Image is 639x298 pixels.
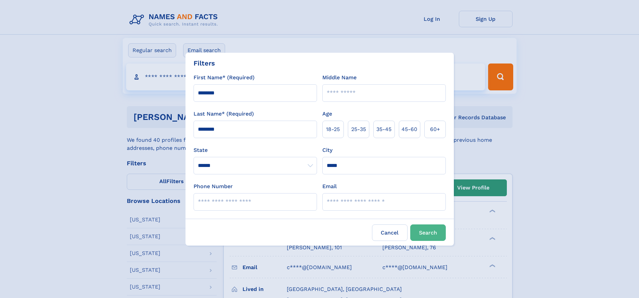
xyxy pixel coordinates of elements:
[410,224,446,241] button: Search
[376,125,391,133] span: 35‑45
[402,125,417,133] span: 45‑60
[430,125,440,133] span: 60+
[194,74,255,82] label: First Name* (Required)
[351,125,366,133] span: 25‑35
[372,224,408,241] label: Cancel
[194,58,215,68] div: Filters
[194,110,254,118] label: Last Name* (Required)
[194,146,317,154] label: State
[322,74,357,82] label: Middle Name
[322,182,337,190] label: Email
[194,182,233,190] label: Phone Number
[322,146,332,154] label: City
[326,125,340,133] span: 18‑25
[322,110,332,118] label: Age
